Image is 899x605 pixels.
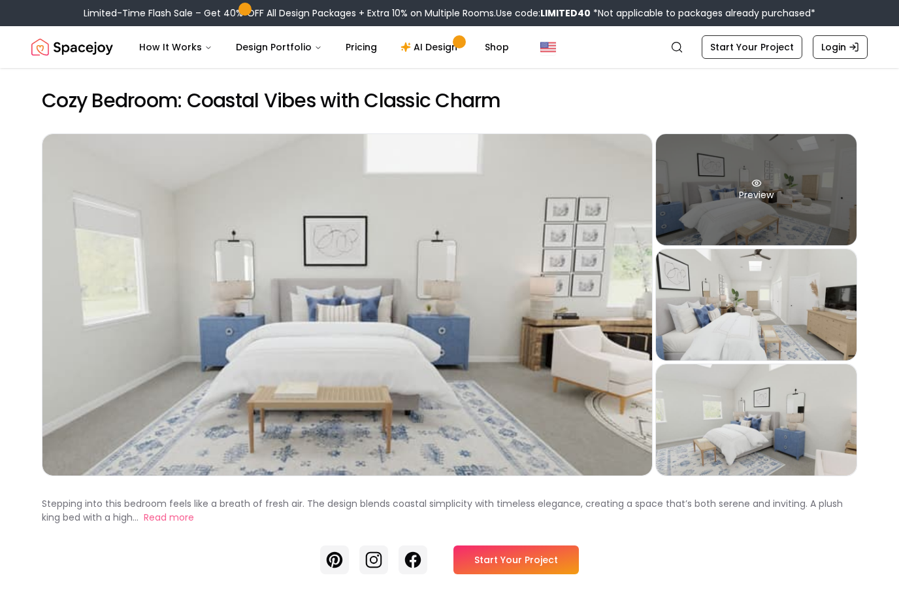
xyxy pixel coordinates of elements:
a: Login [813,35,868,59]
span: Use code: [496,7,591,20]
button: Read more [144,511,194,525]
a: Start Your Project [453,545,579,574]
div: Limited-Time Flash Sale – Get 40% OFF All Design Packages + Extra 10% on Multiple Rooms. [84,7,815,20]
a: Start Your Project [702,35,802,59]
nav: Main [129,34,519,60]
a: Shop [474,34,519,60]
a: AI Design [390,34,472,60]
button: Design Portfolio [225,34,333,60]
a: Pricing [335,34,387,60]
a: Spacejoy [31,34,113,60]
h2: Cozy Bedroom: Coastal Vibes with Classic Charm [42,89,857,112]
b: LIMITED40 [540,7,591,20]
img: United States [540,39,556,55]
button: How It Works [129,34,223,60]
nav: Global [31,26,868,68]
span: *Not applicable to packages already purchased* [591,7,815,20]
div: Preview [656,134,857,245]
img: Spacejoy Logo [31,34,113,60]
p: Stepping into this bedroom feels like a breath of fresh air. The design blends coastal simplicity... [42,497,843,524]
